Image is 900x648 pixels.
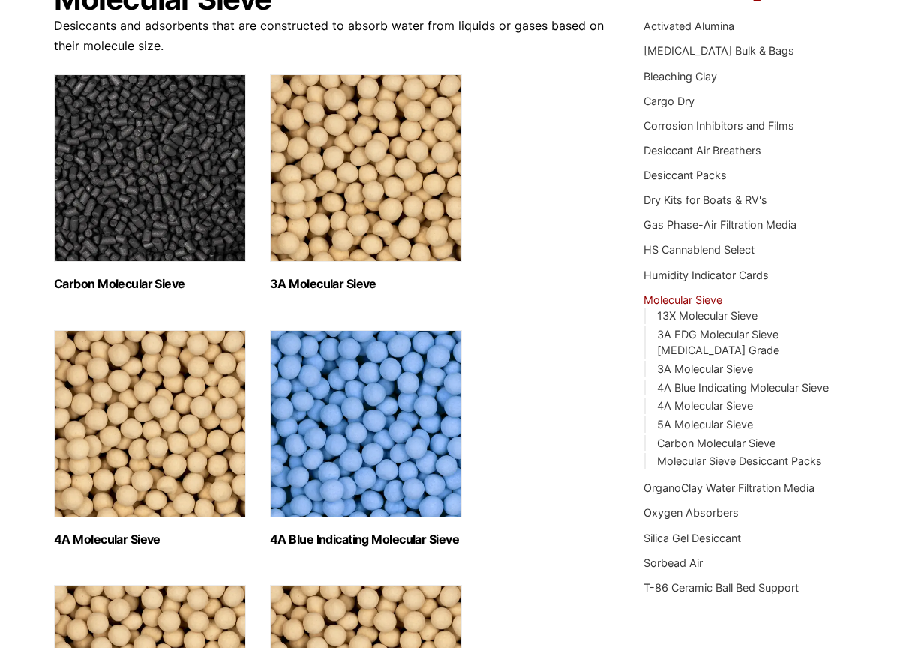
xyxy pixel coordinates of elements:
a: Gas Phase-Air Filtration Media [643,218,796,231]
a: Carbon Molecular Sieve [657,436,775,449]
a: Sorbead Air [643,556,703,569]
h2: 4A Molecular Sieve [54,532,246,547]
p: Desiccants and adsorbents that are constructed to absorb water from liquids or gases based on the... [54,16,604,56]
a: Desiccant Packs [643,169,727,181]
img: 3A Molecular Sieve [270,74,462,262]
img: 4A Molecular Sieve [54,330,246,517]
a: 4A Blue Indicating Molecular Sieve [657,381,829,394]
a: Oxygen Absorbers [643,506,739,519]
a: OrganoClay Water Filtration Media [643,481,814,494]
h2: Carbon Molecular Sieve [54,277,246,291]
a: 4A Molecular Sieve [657,399,753,412]
a: Molecular Sieve [643,293,722,306]
a: 13X Molecular Sieve [657,309,757,322]
img: Carbon Molecular Sieve [54,74,246,262]
a: HS Cannablend Select [643,243,754,256]
a: Cargo Dry [643,94,694,107]
a: 5A Molecular Sieve [657,418,753,430]
a: Dry Kits for Boats & RV's [643,193,767,206]
a: Silica Gel Desiccant [643,532,741,544]
a: Visit product category Carbon Molecular Sieve [54,74,246,291]
a: [MEDICAL_DATA] Bulk & Bags [643,44,794,57]
a: Visit product category 4A Blue Indicating Molecular Sieve [270,330,462,547]
a: Visit product category 4A Molecular Sieve [54,330,246,547]
h2: 3A Molecular Sieve [270,277,462,291]
a: T-86 Ceramic Ball Bed Support [643,581,799,594]
a: 3A Molecular Sieve [657,362,753,375]
a: Visit product category 3A Molecular Sieve [270,74,462,291]
a: Molecular Sieve Desiccant Packs [657,454,822,467]
a: Activated Alumina [643,19,734,32]
img: 4A Blue Indicating Molecular Sieve [270,330,462,517]
a: Desiccant Air Breathers [643,144,761,157]
a: Humidity Indicator Cards [643,268,769,281]
a: Bleaching Clay [643,70,717,82]
a: 3A EDG Molecular Sieve [MEDICAL_DATA] Grade [657,328,779,357]
a: Corrosion Inhibitors and Films [643,119,794,132]
h2: 4A Blue Indicating Molecular Sieve [270,532,462,547]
